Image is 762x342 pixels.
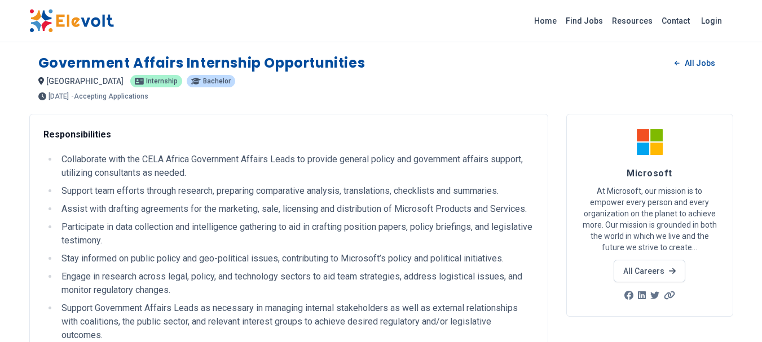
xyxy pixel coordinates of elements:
[203,78,231,85] span: Bachelor
[694,10,729,32] a: Login
[71,93,148,100] p: - Accepting Applications
[58,184,534,198] li: Support team efforts through research, preparing comparative analysis, translations, checklists a...
[58,153,534,180] li: Collaborate with the CELA Africa Government Affairs Leads to provide general policy and governmen...
[29,9,114,33] img: Elevolt
[530,12,561,30] a: Home
[58,202,534,216] li: Assist with drafting agreements for the marketing, sale, licensing and distribution of Microsoft ...
[43,129,111,140] strong: Responsibilities
[58,220,534,247] li: Participate in data collection and intelligence gathering to aid in crafting position papers, pol...
[627,168,672,179] span: Microsoft
[58,252,534,265] li: Stay informed on public policy and geo-political issues, contributing to Microsoft’s policy and p...
[49,93,69,100] span: [DATE]
[146,78,178,85] span: internship
[58,270,534,297] li: Engage in research across legal, policy, and technology sectors to aid team strategies, address l...
[657,12,694,30] a: Contact
[636,128,664,156] img: Microsoft
[607,12,657,30] a: Resources
[614,260,685,282] a: All Careers
[46,77,124,86] span: [GEOGRAPHIC_DATA]
[580,185,719,253] p: At Microsoft, our mission is to empower every person and every organization on the planet to achi...
[561,12,607,30] a: Find Jobs
[666,55,724,72] a: All Jobs
[58,301,534,342] li: Support Government Affairs Leads as necessary in managing internal stakeholders as well as extern...
[38,54,365,72] h1: Government Affairs Internship Opportunities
